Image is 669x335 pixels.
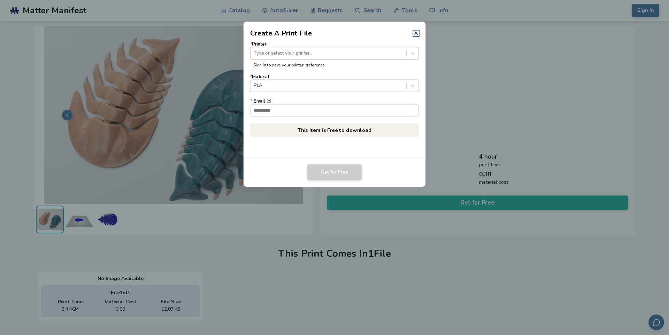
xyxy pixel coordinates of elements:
[250,99,419,104] div: Email
[250,28,312,38] h2: Create A Print File
[250,123,419,137] p: This item is Free to download
[253,62,266,68] a: Sign in
[254,83,255,88] input: *MaterialPLA
[253,63,416,68] p: to save your printer preference
[307,164,362,180] button: Get for Free
[267,99,271,103] button: *Email
[254,51,255,56] input: *PrinterType or select your printer...
[251,104,419,116] input: *Email
[250,42,419,59] label: Printer
[250,74,419,92] label: Material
